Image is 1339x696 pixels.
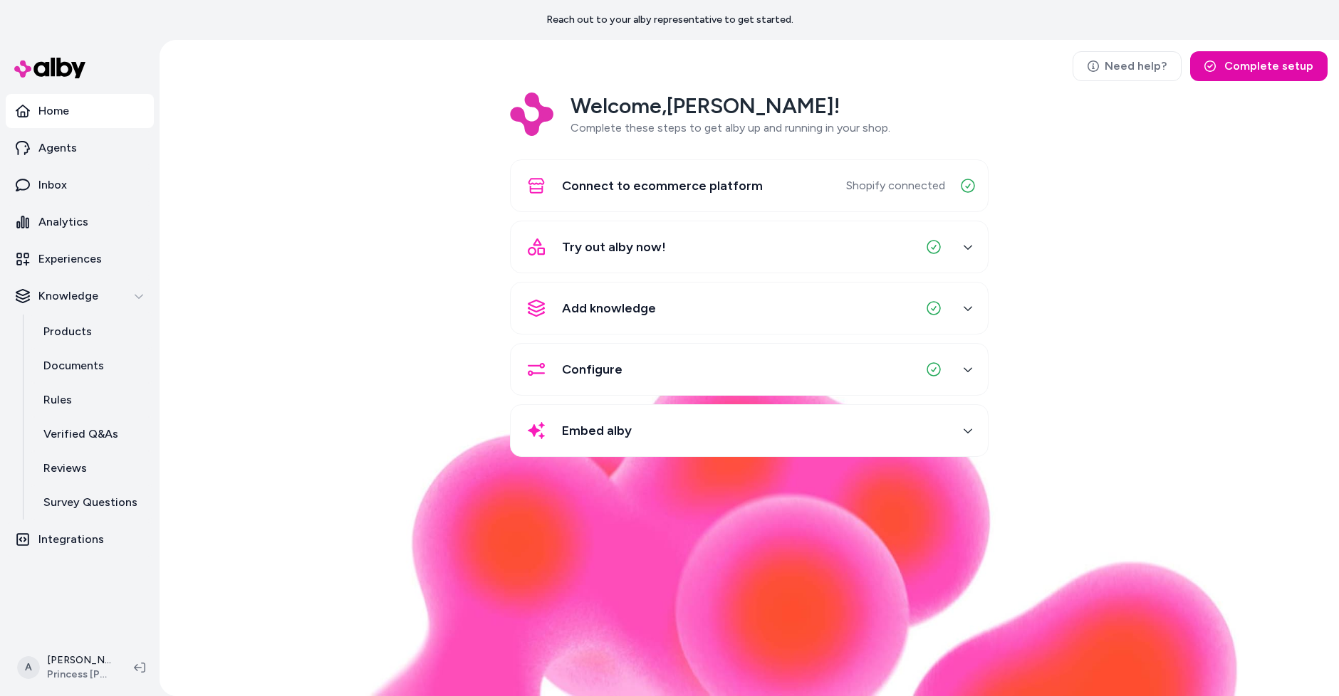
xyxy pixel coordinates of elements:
[38,531,104,548] p: Integrations
[29,485,154,520] a: Survey Questions
[562,359,622,379] span: Configure
[29,383,154,417] a: Rules
[43,391,72,408] p: Rules
[38,102,69,120] p: Home
[562,237,666,257] span: Try out alby now!
[29,451,154,485] a: Reviews
[510,93,553,136] img: Logo
[43,323,92,340] p: Products
[6,522,154,557] a: Integrations
[519,413,979,448] button: Embed alby
[570,121,890,135] span: Complete these steps to get alby up and running in your shop.
[570,93,890,120] h2: Welcome, [PERSON_NAME] !
[562,298,656,318] span: Add knowledge
[546,13,793,27] p: Reach out to your alby representative to get started.
[562,421,632,441] span: Embed alby
[6,279,154,313] button: Knowledge
[29,315,154,349] a: Products
[38,288,98,305] p: Knowledge
[43,494,137,511] p: Survey Questions
[562,176,763,196] span: Connect to ecommerce platform
[6,168,154,202] a: Inbox
[14,58,85,78] img: alby Logo
[38,213,88,231] p: Analytics
[9,645,123,690] button: A[PERSON_NAME]Princess [PERSON_NAME] USA
[519,291,979,325] button: Add knowledge
[1073,51,1182,81] a: Need help?
[47,653,111,668] p: [PERSON_NAME]
[6,131,154,165] a: Agents
[17,656,40,679] span: A
[6,94,154,128] a: Home
[29,417,154,451] a: Verified Q&As
[38,251,102,268] p: Experiences
[1190,51,1328,81] button: Complete setup
[43,460,87,477] p: Reviews
[43,426,118,443] p: Verified Q&As
[519,230,979,264] button: Try out alby now!
[29,349,154,383] a: Documents
[519,169,979,203] button: Connect to ecommerce platformShopify connected
[47,668,111,682] span: Princess [PERSON_NAME] USA
[38,139,77,157] p: Agents
[846,177,945,194] span: Shopify connected
[519,352,979,386] button: Configure
[259,357,1239,696] img: alby Bubble
[38,176,67,194] p: Inbox
[6,242,154,276] a: Experiences
[43,357,104,374] p: Documents
[6,205,154,239] a: Analytics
